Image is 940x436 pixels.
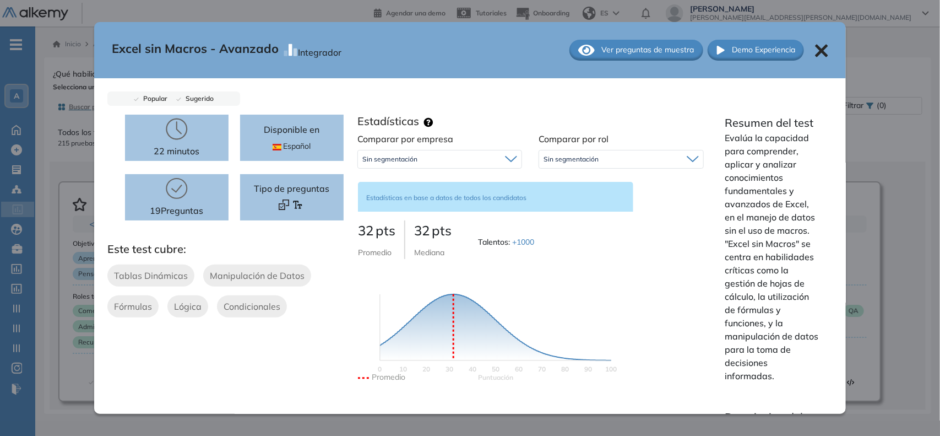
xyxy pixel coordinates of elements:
span: Español [273,141,311,152]
span: Sin segmentación [544,155,599,164]
text: Scores [478,373,513,381]
span: Tablas Dinámicas [114,269,188,282]
h3: Estadísticas [357,115,419,128]
p: 19 Preguntas [150,204,203,217]
text: 100 [605,365,617,373]
text: 0 [378,365,382,373]
text: Promedio [372,372,405,382]
text: 10 [399,365,407,373]
p: Evalúa la capacidad para comprender, aplicar y analizar conocimientos fundamentales y avanzados d... [725,131,820,383]
text: 20 [422,365,430,373]
img: Format test logo [292,200,303,210]
text: 80 [561,365,569,373]
h3: Este test cubre: [107,243,349,256]
span: Condicionales [224,300,280,313]
span: Comparar por rol [539,133,608,144]
span: Excel sin Macros - Avanzado [112,40,279,61]
span: Manipulación de Datos [210,269,305,282]
span: Ver preguntas de muestra [602,44,694,56]
span: Lógica [174,300,202,313]
span: Talentos : [478,236,536,248]
span: Promedio [358,247,392,257]
span: Comparar por empresa [357,133,453,144]
span: pts [376,222,395,239]
span: Sin segmentación [362,155,417,164]
span: Tipo de preguntas [254,182,329,195]
text: 50 [492,365,499,373]
span: +1000 [512,237,534,247]
div: Integrador [298,41,341,59]
p: 32 [358,220,395,240]
text: 40 [469,365,476,373]
img: Format test logo [279,200,289,210]
p: Resumen del test [725,115,820,131]
span: Fórmulas [114,300,152,313]
img: ESP [273,144,281,150]
text: 30 [445,365,453,373]
text: 70 [538,365,546,373]
span: pts [432,222,452,239]
span: Demo Experiencia [732,44,795,56]
p: Disponible en [264,123,319,136]
span: Estadísticas en base a datos de todos los candidatos [366,193,526,202]
span: Mediana [414,247,444,257]
p: 22 minutos [154,144,199,158]
span: Popular [139,94,167,103]
span: Sugerido [181,94,214,103]
text: 90 [584,365,592,373]
text: 60 [515,365,523,373]
p: 32 [414,220,452,240]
